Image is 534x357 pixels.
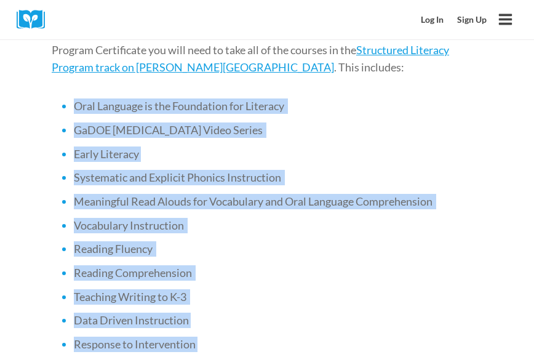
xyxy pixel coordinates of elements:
[74,170,281,184] span: Systematic and Explicit Phonics Instruction
[415,9,493,31] nav: Secondary Mobile Navigation
[415,9,451,31] a: Log In
[74,195,432,208] span: Meaningful Read Alouds for Vocabulary and Oral Language Comprehension
[450,9,493,31] a: Sign Up
[334,60,404,74] span: . This includes:
[74,266,192,279] span: Reading Comprehension
[74,290,186,303] span: Teaching Writing to K-3
[74,147,139,161] span: Early Literacy
[74,242,153,255] span: Reading Fluency
[52,25,472,57] span: To earn the [PERSON_NAME] Accredited [PERSON_NAME] Campus Structured Literacy Program Certificate...
[493,7,517,31] button: Open menu
[74,219,184,232] span: Vocabulary Instruction
[74,337,196,351] span: Response to Intervention
[74,99,284,113] span: Oral Language is the Foundation for Literacy
[74,123,263,137] span: GaDOE [MEDICAL_DATA] Video Series
[74,313,482,328] li: Data Driven Instruction
[17,10,54,29] img: Cox Campus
